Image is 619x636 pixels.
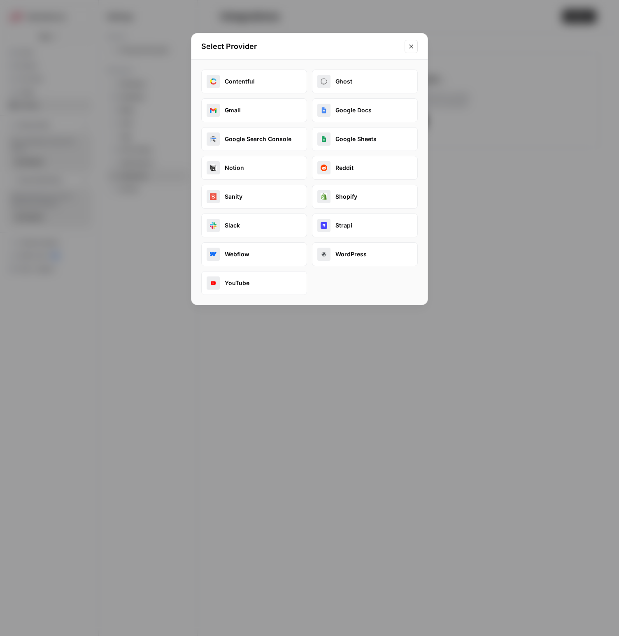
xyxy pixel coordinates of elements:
[210,222,216,229] img: slack
[312,242,418,266] button: wordpressWordPress
[201,271,307,295] button: youtubeYouTube
[210,251,216,258] img: webflow_oauth
[321,193,327,200] img: shopify
[201,41,400,52] h2: Select Provider
[321,165,327,171] img: reddit
[321,107,327,114] img: google_docs
[210,193,216,200] img: sanity
[312,214,418,237] button: strapiStrapi
[210,107,216,114] img: gmail
[210,165,216,171] img: notion
[405,40,418,53] button: Close modal
[321,222,327,229] img: strapi
[312,98,418,122] button: google_docsGoogle Docs
[312,185,418,209] button: shopifyShopify
[201,156,307,180] button: notionNotion
[312,127,418,151] button: google_sheetsGoogle Sheets
[312,70,418,93] button: ghostGhost
[201,127,307,151] button: google_search_consoleGoogle Search Console
[321,251,327,258] img: wordpress
[201,70,307,93] button: contentfulContentful
[210,78,216,85] img: contentful
[321,78,327,85] img: ghost
[312,156,418,180] button: redditReddit
[201,185,307,209] button: sanitySanity
[210,280,216,286] img: youtube
[201,98,307,122] button: gmailGmail
[201,214,307,237] button: slackSlack
[201,242,307,266] button: webflow_oauthWebflow
[321,136,327,142] img: google_sheets
[210,136,216,142] img: google_search_console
